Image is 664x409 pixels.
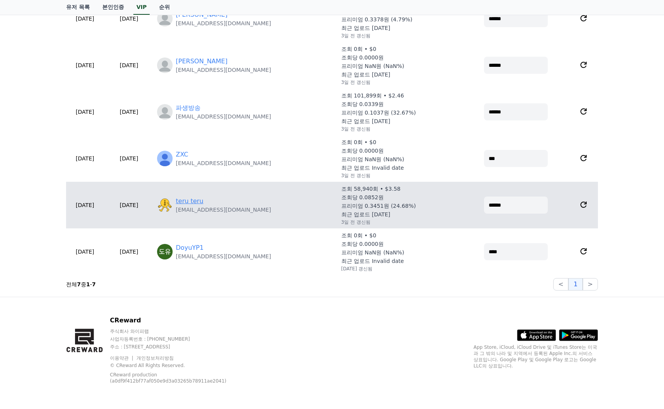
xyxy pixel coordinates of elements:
[341,54,384,61] p: 조회당 0.0000원
[157,11,173,26] img: profile_blank.webp
[341,249,404,256] p: 프리미엄 NaN원 (NaN%)
[66,89,104,135] td: [DATE]
[104,182,154,228] td: [DATE]
[341,147,384,155] p: 조회당 0.0000원
[341,109,416,117] p: 프리미엄 0.1037원 (32.67%)
[341,24,390,32] p: 최근 업로드 [DATE]
[341,126,370,132] p: 3일 전 갱신됨
[157,57,173,73] img: profile_blank.webp
[341,79,370,85] p: 3일 전 갱신됨
[176,197,203,206] a: teru teru
[65,258,87,265] span: Messages
[104,135,154,182] td: [DATE]
[176,103,201,113] a: 파생방송
[110,372,234,384] p: CReward production (a0df9f412bf77af050e9d3a03265b78911ae2041)
[104,42,154,89] td: [DATE]
[110,355,135,361] a: 이용약관
[110,362,246,369] p: © CReward All Rights Reserved.
[341,71,390,78] p: 최근 업로드 [DATE]
[341,202,416,210] p: 프리미엄 0.3451원 (24.68%)
[66,280,96,288] p: 전체 중 -
[341,231,376,239] p: 조회 0회 • $0
[92,281,96,287] strong: 7
[176,206,271,214] p: [EMAIL_ADDRESS][DOMAIN_NAME]
[341,164,404,172] p: 최근 업로드 Invalid date
[157,244,173,259] img: https://lh3.googleusercontent.com/a/ACg8ocJl8xfbw8u9h9LucF8SKBNtlpR2H1qi8OSMkAaPeKutEFmdTA=s96-c
[176,66,271,74] p: [EMAIL_ADDRESS][DOMAIN_NAME]
[157,151,173,166] img: https://lh3.googleusercontent.com/a-/ALV-UjUDpDOdzapSYu5gQUXAqLKQYf9Reh34lBkDwhkILtsqCagdnkEXudgD...
[568,278,582,291] button: 1
[66,135,104,182] td: [DATE]
[20,258,33,264] span: Home
[341,92,404,99] p: 조회 101,899회 • $2.46
[66,42,104,89] td: [DATE]
[176,159,271,167] p: [EMAIL_ADDRESS][DOMAIN_NAME]
[176,113,271,120] p: [EMAIL_ADDRESS][DOMAIN_NAME]
[2,246,51,266] a: Home
[341,172,370,179] p: 3일 전 갱신됨
[157,104,173,120] img: profile_blank.webp
[104,89,154,135] td: [DATE]
[341,219,370,225] p: 3일 전 갱신됨
[341,155,404,163] p: 프리미엄 NaN원 (NaN%)
[110,344,246,350] p: 주소 : [STREET_ADDRESS]
[157,197,173,213] img: https://lh3.googleusercontent.com/a/ACg8ocInbsarsBwaGz6uD2KYcdRWR0Zi81cgQ2RjLsTTP6BNHN9DSug=s96-c
[341,33,370,39] p: 3일 전 갱신됨
[474,344,598,369] p: App Store, iCloud, iCloud Drive 및 iTunes Store는 미국과 그 밖의 나라 및 지역에서 등록된 Apple Inc.의 서비스 상표입니다. Goo...
[176,252,271,260] p: [EMAIL_ADDRESS][DOMAIN_NAME]
[115,258,134,264] span: Settings
[176,150,188,159] a: ZXC
[341,211,390,218] p: 최근 업로드 [DATE]
[110,336,246,342] p: 사업자등록번호 : [PHONE_NUMBER]
[51,246,100,266] a: Messages
[341,240,384,248] p: 조회당 0.0000원
[341,193,384,201] p: 조회당 0.0852원
[341,257,404,265] p: 최근 업로드 Invalid date
[86,281,90,287] strong: 1
[136,355,174,361] a: 개인정보처리방침
[341,62,404,70] p: 프리미엄 NaN원 (NaN%)
[66,182,104,228] td: [DATE]
[553,278,568,291] button: <
[341,100,384,108] p: 조회당 0.0339원
[77,281,81,287] strong: 7
[341,16,412,23] p: 프리미엄 0.3378원 (4.79%)
[176,243,203,252] a: DoyuYP1
[110,316,246,325] p: CReward
[176,19,271,27] p: [EMAIL_ADDRESS][DOMAIN_NAME]
[341,266,372,272] p: [DATE] 갱신됨
[341,117,390,125] p: 최근 업로드 [DATE]
[583,278,598,291] button: >
[176,57,227,66] a: [PERSON_NAME]
[341,185,401,193] p: 조회 58,940회 • $3.58
[66,228,104,275] td: [DATE]
[100,246,149,266] a: Settings
[104,228,154,275] td: [DATE]
[341,45,376,53] p: 조회 0회 • $0
[110,328,246,334] p: 주식회사 와이피랩
[341,138,376,146] p: 조회 0회 • $0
